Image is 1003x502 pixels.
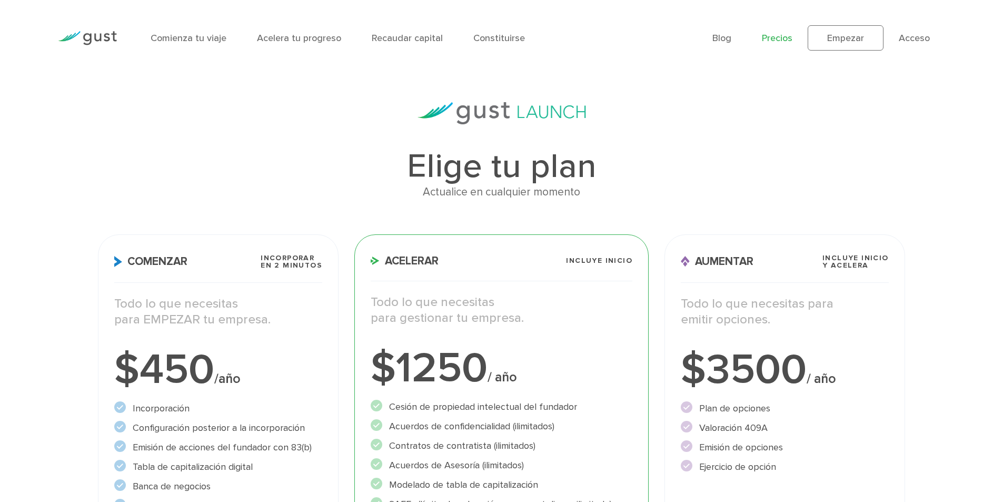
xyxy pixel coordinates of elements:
font: Acuerdos de confidencialidad (ilimitados) [389,421,554,432]
font: Acuerdos de Asesoría (ilimitados) [389,460,524,471]
a: Constituirse [473,33,525,44]
font: emitir opciones. [681,312,770,327]
font: Emisión de acciones del fundador con 83(b) [133,442,312,453]
font: Todo lo que necesitas [371,294,494,310]
font: Comenzar [127,255,187,268]
font: Elige tu plan [407,146,597,186]
font: Contratos de contratista (ilimitados) [389,440,535,451]
font: para EMPEZAR tu empresa. [114,312,271,327]
a: Comienza tu viaje [151,33,226,44]
img: gust-launch-logos.svg [418,102,586,124]
font: para gestionar tu empresa. [371,310,524,326]
font: Incluye INICIO [822,253,889,262]
font: Configuración posterior a la incorporación [133,422,305,434]
font: Todo lo que necesitas para [681,296,833,311]
a: Precios [762,33,792,44]
img: Icono de inicio X2 [114,256,122,267]
a: Blog [712,33,731,44]
a: Empezar [808,25,883,51]
font: Cesión de propiedad intelectual del fundador [389,401,577,412]
font: Incorporar [261,253,314,262]
font: /año [214,371,241,387]
img: Icono de elevación [681,256,690,267]
font: Incluye INICIO [566,256,632,265]
font: Aumentar [695,255,753,268]
font: Tabla de capitalización digital [133,461,253,473]
font: $3500 [681,344,807,395]
font: Todo lo que necesitas [114,296,238,311]
font: / año [488,369,517,385]
font: en 2 minutos [261,261,322,270]
font: $450 [114,344,214,395]
font: / año [807,371,836,387]
font: Acelerar [385,254,439,268]
img: Logotipo de Gust [58,31,117,45]
font: Plan de opciones [699,403,770,414]
font: Ejercicio de opción [699,461,776,473]
img: Icono de aceleración [371,257,380,265]
font: Banca de negocios [133,481,211,492]
a: Recaudar capital [372,33,443,44]
a: Acelera tu progreso [257,33,341,44]
font: y ACELERA [822,261,869,270]
font: Modelado de tabla de capitalización [389,479,538,490]
font: Emisión de opciones [699,442,783,453]
font: Empezar [827,33,864,44]
font: Actualice en cualquier momento [423,185,580,199]
font: Valoración 409A [699,422,768,434]
font: Incorporación [133,403,190,414]
a: Acceso [899,33,930,44]
font: $1250 [371,343,488,393]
